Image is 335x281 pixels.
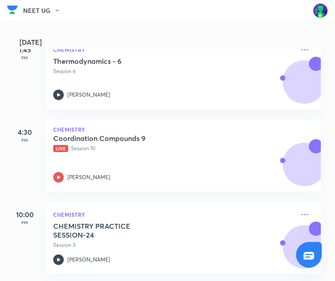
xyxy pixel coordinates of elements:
h5: Thermodynamics - 6 [53,57,164,66]
p: Chemistry [53,127,314,132]
p: Chemistry [53,209,294,220]
h5: 1:45 [7,44,43,55]
h5: CHEMISTRY PRACTICE SESSION-24 [53,222,164,239]
img: Kaushiki Srivastava [313,3,328,18]
p: [PERSON_NAME] [67,91,110,99]
p: PM [7,137,43,143]
img: Avatar [283,148,326,190]
h5: 4:30 [7,127,43,137]
a: Company Logo [7,3,18,19]
p: PM [7,55,43,60]
p: Session 10 [53,144,294,152]
p: Session 6 [53,67,294,75]
h5: Coordination Compounds 9 [53,134,164,143]
img: unacademy [272,57,321,118]
span: Live [53,145,68,152]
p: [PERSON_NAME] [67,256,110,264]
img: Avatar [283,230,326,273]
p: Session 3 [53,241,294,249]
p: [PERSON_NAME] [67,173,110,181]
p: Chemistry [53,44,294,55]
button: NEET UG [23,4,66,17]
img: Company Logo [7,3,18,16]
h5: 10:00 [7,209,43,220]
h4: [DATE] [19,39,330,46]
p: PM [7,220,43,225]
